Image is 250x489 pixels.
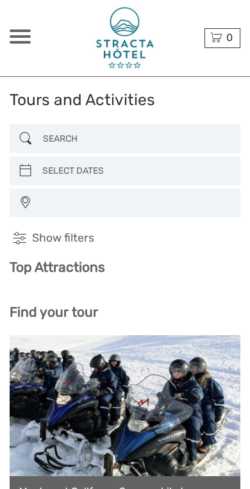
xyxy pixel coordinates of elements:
h4: Show filters [10,231,240,246]
img: 406-be0f0059-ddf2-408f-a541-279631290b14_logo_big.jpg [94,5,156,71]
input: SEARCH [38,128,234,149]
b: Top Attractions [10,259,105,275]
span: Show filters [32,231,94,246]
b: Find your tour [10,304,98,320]
h1: Tours and Activities [10,90,155,109]
input: SELECT DATES [37,160,233,181]
span: 0 [224,31,235,44]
